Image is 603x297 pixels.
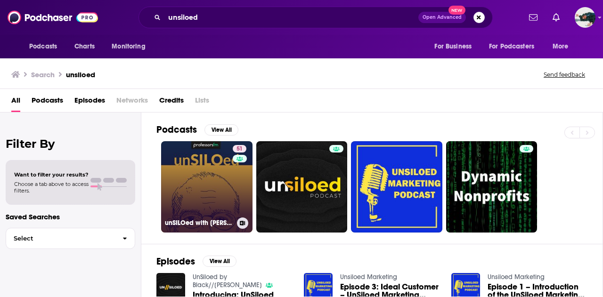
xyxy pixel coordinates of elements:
h2: Podcasts [156,124,197,136]
h3: Search [31,70,55,79]
div: Search podcasts, credits, & more... [139,7,493,28]
span: Monitoring [112,40,145,53]
a: Show notifications dropdown [549,9,563,25]
span: Want to filter your results? [14,171,89,178]
p: Saved Searches [6,212,135,221]
a: Unsiloed Marketing [340,273,397,281]
span: Networks [116,93,148,112]
span: Select [6,235,115,241]
a: Podcasts [32,93,63,112]
span: More [553,40,569,53]
a: All [11,93,20,112]
a: UnSiloed by Black//Brown [193,273,262,289]
span: Choose a tab above to access filters. [14,181,89,194]
button: open menu [23,38,69,56]
a: Show notifications dropdown [525,9,541,25]
a: Unsiloed Marketing [488,273,545,281]
a: Charts [68,38,100,56]
a: PodcastsView All [156,124,238,136]
a: EpisodesView All [156,256,236,267]
button: Show profile menu [575,7,595,28]
h2: Filter By [6,137,135,151]
button: View All [204,124,238,136]
a: Credits [159,93,184,112]
h2: Episodes [156,256,195,267]
button: Send feedback [541,71,588,79]
button: Select [6,228,135,249]
span: For Business [434,40,472,53]
span: Logged in as fsg.publicity [575,7,595,28]
span: For Podcasters [489,40,534,53]
a: Episodes [74,93,105,112]
button: open menu [428,38,483,56]
span: Lists [195,93,209,112]
h3: unsiloed [66,70,95,79]
button: open menu [105,38,157,56]
span: New [448,6,465,15]
img: Podchaser - Follow, Share and Rate Podcasts [8,8,98,26]
a: 51 [233,145,246,153]
button: open menu [483,38,548,56]
span: Open Advanced [423,15,462,20]
span: Charts [74,40,95,53]
input: Search podcasts, credits, & more... [164,10,418,25]
button: Open AdvancedNew [418,12,466,23]
button: View All [203,256,236,267]
span: 51 [236,144,243,154]
a: 51unSILOed with [PERSON_NAME] [161,141,253,233]
img: User Profile [575,7,595,28]
h3: unSILOed with [PERSON_NAME] [165,219,233,227]
span: Podcasts [29,40,57,53]
button: open menu [546,38,580,56]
